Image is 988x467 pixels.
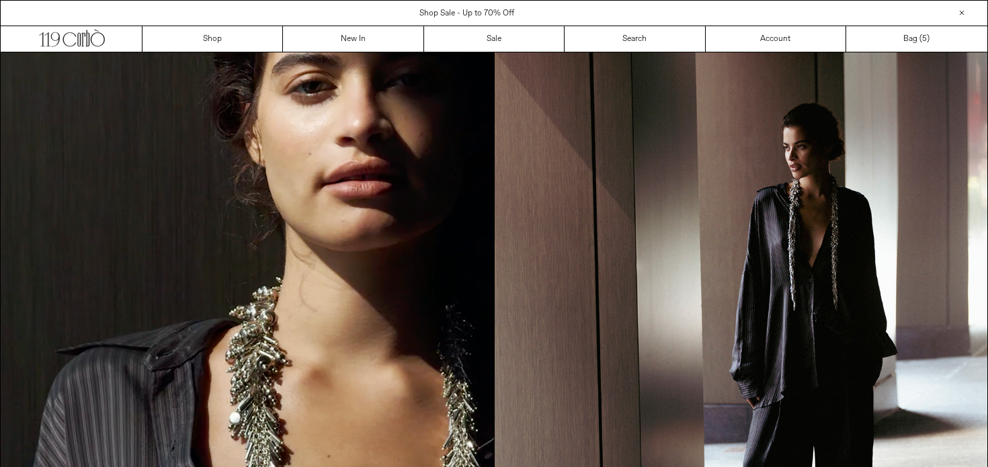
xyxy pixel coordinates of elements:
[922,33,930,45] span: )
[565,26,705,52] a: Search
[922,34,927,44] span: 5
[283,26,423,52] a: New In
[424,26,565,52] a: Sale
[706,26,846,52] a: Account
[142,26,283,52] a: Shop
[846,26,987,52] a: Bag ()
[419,8,514,19] a: Shop Sale - Up to 70% Off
